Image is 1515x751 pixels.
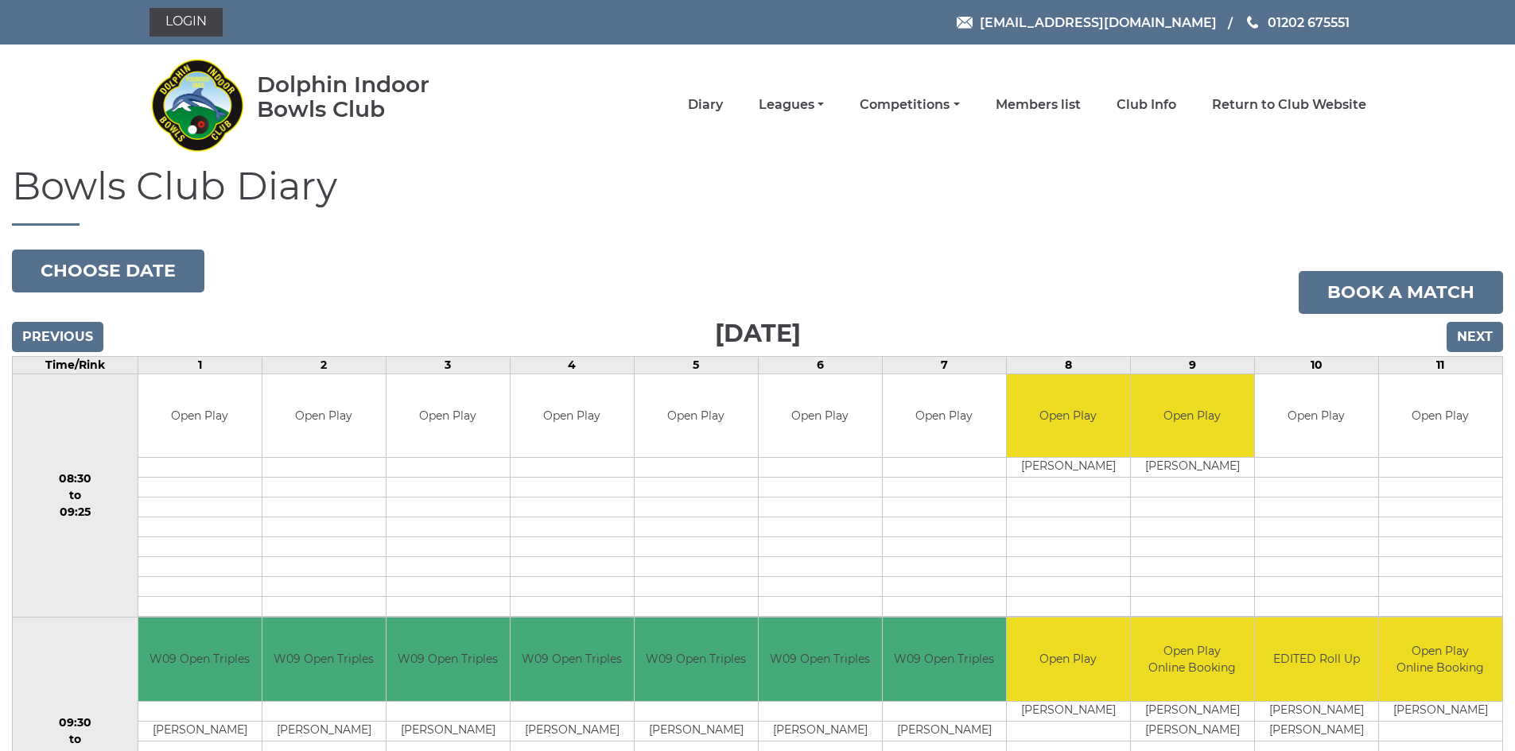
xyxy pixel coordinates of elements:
[262,617,386,701] td: W09 Open Triples
[1131,374,1254,458] td: Open Play
[1007,374,1130,458] td: Open Play
[12,165,1503,226] h1: Bowls Club Diary
[1447,322,1503,352] input: Next
[1299,271,1503,314] a: Book a match
[759,374,882,458] td: Open Play
[150,49,245,161] img: Dolphin Indoor Bowls Club
[138,617,262,701] td: W09 Open Triples
[883,721,1006,741] td: [PERSON_NAME]
[1130,356,1254,374] td: 9
[882,356,1006,374] td: 7
[511,721,634,741] td: [PERSON_NAME]
[996,96,1081,114] a: Members list
[1117,96,1176,114] a: Club Info
[1254,356,1378,374] td: 10
[13,356,138,374] td: Time/Rink
[138,721,262,741] td: [PERSON_NAME]
[1255,701,1378,721] td: [PERSON_NAME]
[1131,617,1254,701] td: Open Play Online Booking
[510,356,634,374] td: 4
[688,96,723,114] a: Diary
[13,374,138,617] td: 08:30 to 09:25
[980,14,1217,29] span: [EMAIL_ADDRESS][DOMAIN_NAME]
[1131,701,1254,721] td: [PERSON_NAME]
[511,374,634,458] td: Open Play
[1131,721,1254,741] td: [PERSON_NAME]
[1379,374,1502,458] td: Open Play
[387,617,510,701] td: W09 Open Triples
[262,721,386,741] td: [PERSON_NAME]
[860,96,959,114] a: Competitions
[387,374,510,458] td: Open Play
[759,96,824,114] a: Leagues
[12,322,103,352] input: Previous
[1378,356,1502,374] td: 11
[511,617,634,701] td: W09 Open Triples
[1007,458,1130,478] td: [PERSON_NAME]
[1379,617,1502,701] td: Open Play Online Booking
[758,356,882,374] td: 6
[635,617,758,701] td: W09 Open Triples
[1247,16,1258,29] img: Phone us
[12,250,204,292] button: Choose date
[262,356,386,374] td: 2
[262,374,386,458] td: Open Play
[1212,96,1366,114] a: Return to Club Website
[635,374,758,458] td: Open Play
[759,617,882,701] td: W09 Open Triples
[257,72,480,122] div: Dolphin Indoor Bowls Club
[387,721,510,741] td: [PERSON_NAME]
[1268,14,1350,29] span: 01202 675551
[1379,701,1502,721] td: [PERSON_NAME]
[1007,701,1130,721] td: [PERSON_NAME]
[883,374,1006,458] td: Open Play
[634,356,758,374] td: 5
[1255,721,1378,741] td: [PERSON_NAME]
[957,17,973,29] img: Email
[883,617,1006,701] td: W09 Open Triples
[635,721,758,741] td: [PERSON_NAME]
[1131,458,1254,478] td: [PERSON_NAME]
[138,356,262,374] td: 1
[1006,356,1130,374] td: 8
[1255,374,1378,458] td: Open Play
[1255,617,1378,701] td: EDITED Roll Up
[759,721,882,741] td: [PERSON_NAME]
[1007,617,1130,701] td: Open Play
[386,356,510,374] td: 3
[138,374,262,458] td: Open Play
[1245,13,1350,33] a: Phone us 01202 675551
[957,13,1217,33] a: Email [EMAIL_ADDRESS][DOMAIN_NAME]
[150,8,223,37] a: Login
